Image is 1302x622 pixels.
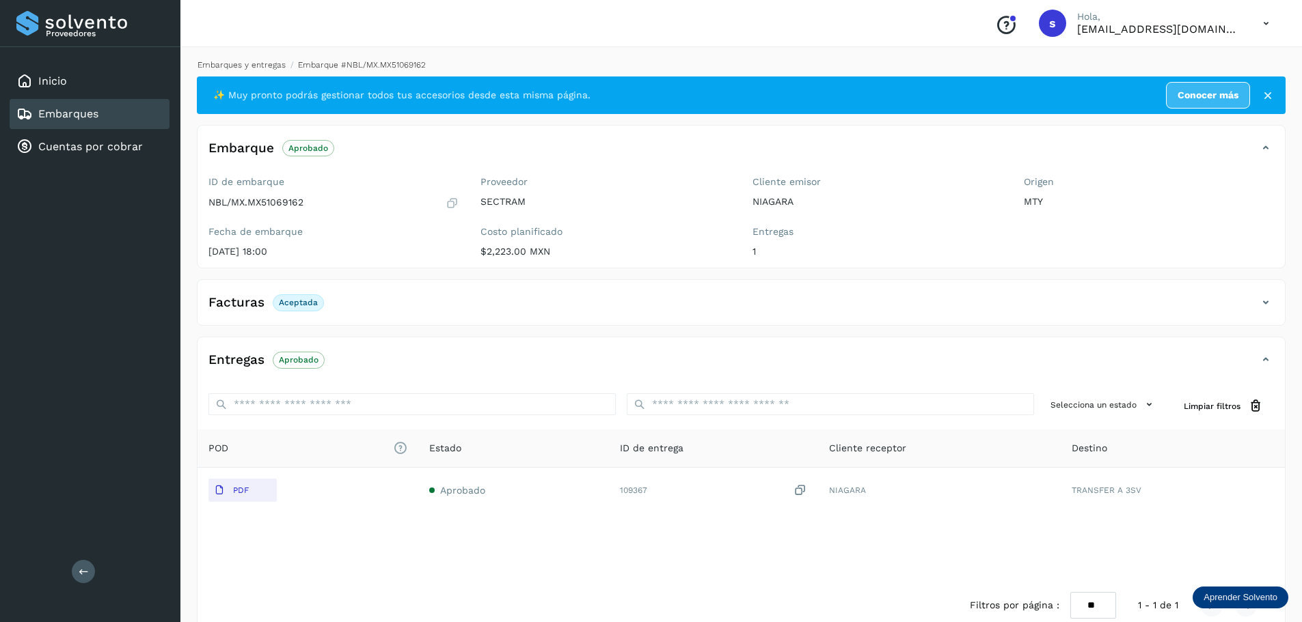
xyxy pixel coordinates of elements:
[279,355,318,365] p: Aprobado
[38,140,143,153] a: Cuentas por cobrar
[298,60,426,70] span: Embarque #NBL/MX.MX51069162
[752,246,1003,257] p: 1
[1077,11,1241,23] p: Hola,
[1184,400,1240,412] span: Limpiar filtros
[198,291,1285,325] div: FacturasAceptada
[1024,196,1274,208] p: MTY
[1193,586,1288,608] div: Aprender Solvento
[620,483,807,498] div: 109367
[208,246,459,257] p: [DATE] 18:00
[38,74,67,87] a: Inicio
[213,88,591,102] span: ✨ Muy pronto podrás gestionar todos tus accesorios desde esta misma página.
[10,66,169,96] div: Inicio
[10,132,169,162] div: Cuentas por cobrar
[752,226,1003,238] label: Entregas
[208,176,459,188] label: ID de embarque
[1173,393,1274,419] button: Limpiar filtros
[480,246,731,257] p: $2,223.00 MXN
[1166,82,1250,109] a: Conocer más
[208,226,459,238] label: Fecha de embarque
[208,295,265,311] h4: Facturas
[1204,592,1277,603] p: Aprender Solvento
[198,137,1285,171] div: EmbarqueAprobado
[1045,393,1162,416] button: Selecciona un estado
[1061,468,1285,513] td: TRANSFER A 3SV
[198,60,286,70] a: Embarques y entregas
[1072,441,1107,455] span: Destino
[1138,598,1178,612] span: 1 - 1 de 1
[480,196,731,208] p: SECTRAM
[279,298,318,307] p: Aceptada
[233,485,249,495] p: PDF
[208,441,407,455] span: POD
[480,176,731,188] label: Proveedor
[440,485,485,496] span: Aprobado
[10,99,169,129] div: Embarques
[46,29,164,38] p: Proveedores
[970,598,1059,612] span: Filtros por página :
[429,441,461,455] span: Estado
[198,348,1285,382] div: EntregasAprobado
[197,59,1286,71] nav: breadcrumb
[1077,23,1241,36] p: sectram23@gmail.com
[620,441,683,455] span: ID de entrega
[208,141,274,156] h4: Embarque
[480,226,731,238] label: Costo planificado
[752,196,1003,208] p: NIAGARA
[208,197,303,208] p: NBL/MX.MX51069162
[208,352,265,368] h4: Entregas
[38,107,98,120] a: Embarques
[1024,176,1274,188] label: Origen
[208,479,277,502] button: PDF
[752,176,1003,188] label: Cliente emisor
[288,143,328,153] p: Aprobado
[829,441,906,455] span: Cliente receptor
[818,468,1061,513] td: NIAGARA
